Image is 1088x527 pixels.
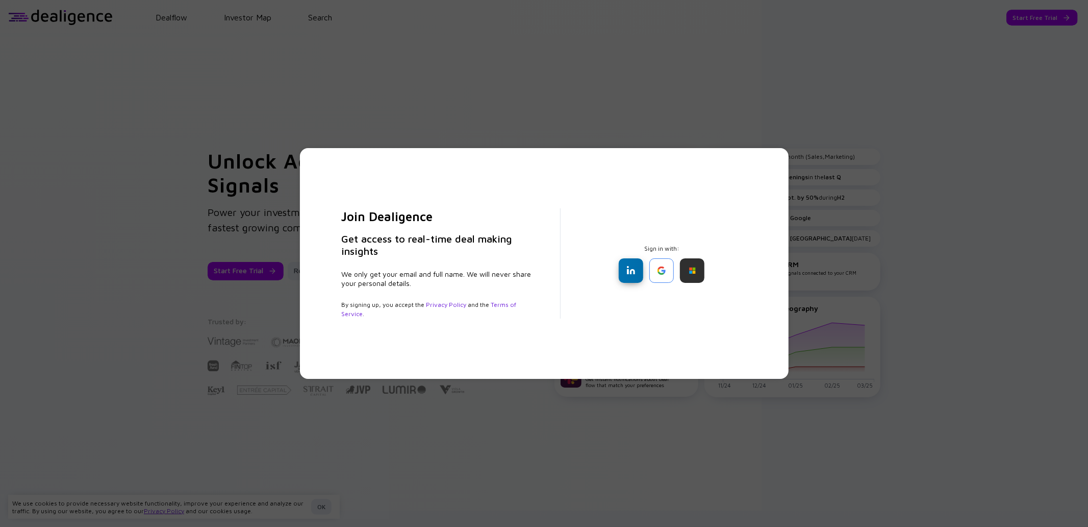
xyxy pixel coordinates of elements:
[342,300,536,319] div: By signing up, you accept the and the .
[342,270,536,288] div: We only get your email and full name. We will never share your personal details.
[426,301,467,308] a: Privacy Policy
[585,245,738,283] div: Sign in with:
[342,208,536,225] h2: Join Dealigence
[342,233,536,257] h3: Get access to real-time deal making insights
